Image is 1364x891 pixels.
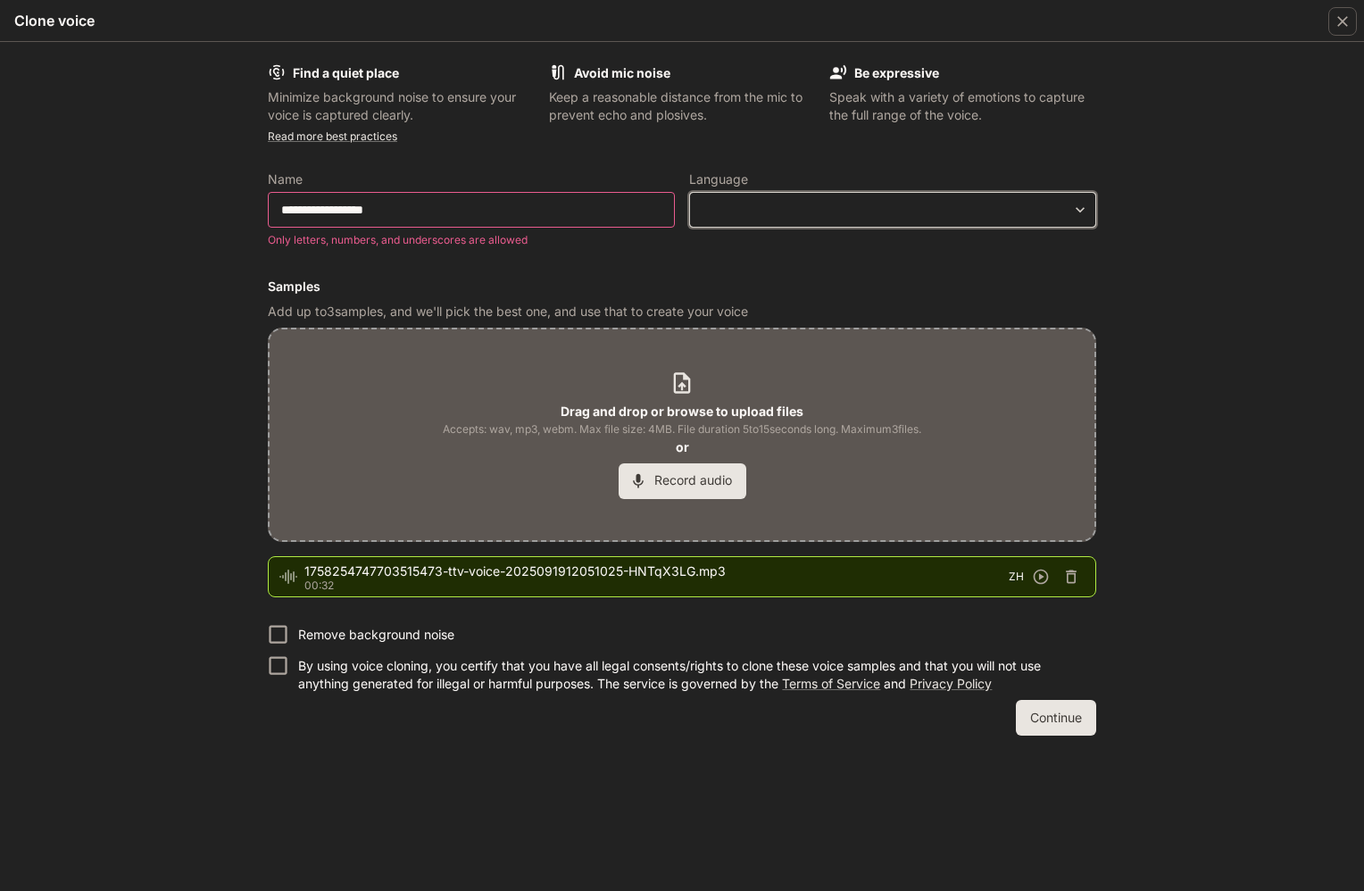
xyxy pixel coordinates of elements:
[676,439,689,454] b: or
[829,88,1096,124] p: Speak with a variety of emotions to capture the full range of the voice.
[782,676,880,691] a: Terms of Service
[689,173,748,186] p: Language
[293,65,399,80] b: Find a quiet place
[14,11,95,30] h5: Clone voice
[910,676,992,691] a: Privacy Policy
[1009,568,1024,586] span: ZH
[298,626,454,644] p: Remove background noise
[690,201,1095,219] div: ​
[268,173,303,186] p: Name
[268,303,1096,321] p: Add up to 3 samples, and we'll pick the best one, and use that to create your voice
[619,463,746,499] button: Record audio
[574,65,670,80] b: Avoid mic noise
[549,88,816,124] p: Keep a reasonable distance from the mic to prevent echo and plosives.
[268,88,535,124] p: Minimize background noise to ensure your voice is captured clearly.
[1016,700,1096,736] button: Continue
[561,404,803,419] b: Drag and drop or browse to upload files
[304,562,1009,580] span: 1758254747703515473-ttv-voice-2025091912051025-HNTqX3LG.mp3
[298,657,1082,693] p: By using voice cloning, you certify that you have all legal consents/rights to clone these voice ...
[268,278,1096,296] h6: Samples
[854,65,939,80] b: Be expressive
[443,421,921,438] span: Accepts: wav, mp3, webm. Max file size: 4MB. File duration 5 to 15 seconds long. Maximum 3 files.
[268,129,397,143] a: Read more best practices
[304,580,1009,591] p: 00:32
[268,231,662,249] p: Only letters, numbers, and underscores are allowed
